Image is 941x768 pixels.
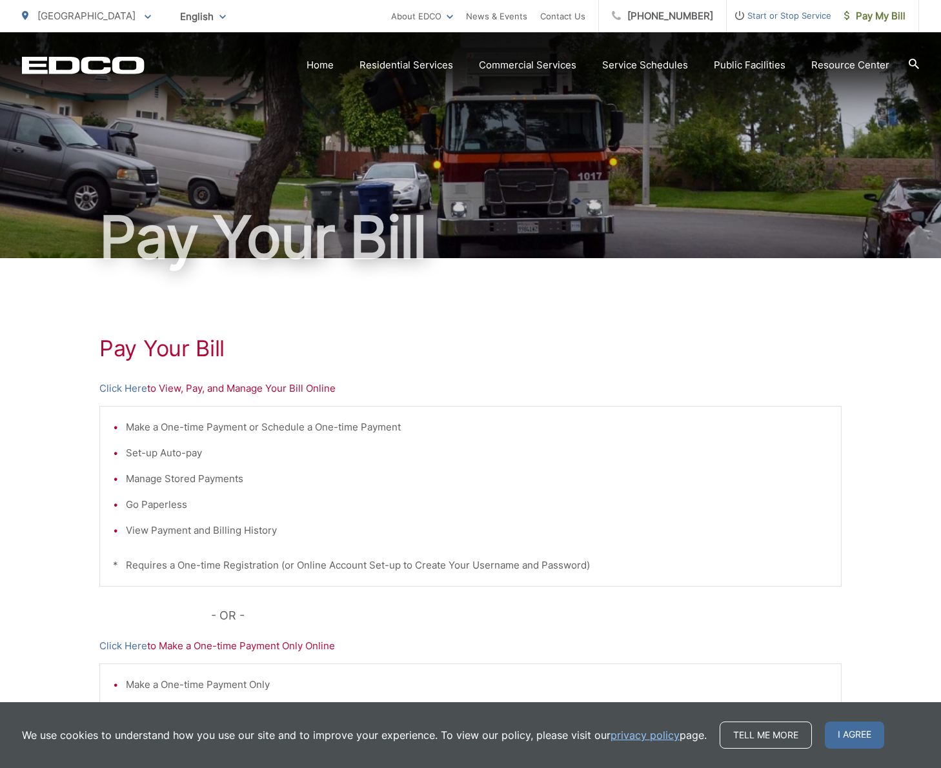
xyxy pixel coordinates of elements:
[211,606,842,625] p: - OR -
[307,57,334,73] a: Home
[126,523,828,538] li: View Payment and Billing History
[811,57,889,73] a: Resource Center
[602,57,688,73] a: Service Schedules
[714,57,785,73] a: Public Facilities
[466,8,527,24] a: News & Events
[99,638,842,654] p: to Make a One-time Payment Only Online
[37,10,136,22] span: [GEOGRAPHIC_DATA]
[113,558,828,573] p: * Requires a One-time Registration (or Online Account Set-up to Create Your Username and Password)
[126,677,828,692] li: Make a One-time Payment Only
[99,381,842,396] p: to View, Pay, and Manage Your Bill Online
[126,497,828,512] li: Go Paperless
[22,727,707,743] p: We use cookies to understand how you use our site and to improve your experience. To view our pol...
[844,8,906,24] span: Pay My Bill
[825,722,884,749] span: I agree
[126,445,828,461] li: Set-up Auto-pay
[22,205,919,270] h1: Pay Your Bill
[170,5,236,28] span: English
[611,727,680,743] a: privacy policy
[99,381,147,396] a: Click Here
[479,57,576,73] a: Commercial Services
[126,419,828,435] li: Make a One-time Payment or Schedule a One-time Payment
[99,336,842,361] h1: Pay Your Bill
[720,722,812,749] a: Tell me more
[99,638,147,654] a: Click Here
[126,471,828,487] li: Manage Stored Payments
[391,8,453,24] a: About EDCO
[359,57,453,73] a: Residential Services
[540,8,585,24] a: Contact Us
[22,56,145,74] a: EDCD logo. Return to the homepage.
